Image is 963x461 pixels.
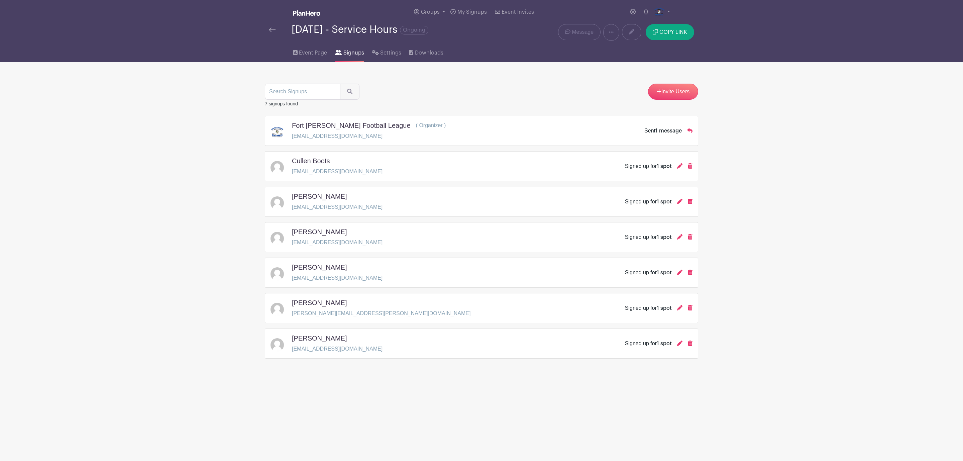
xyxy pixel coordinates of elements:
[625,269,672,277] div: Signed up for
[558,24,601,40] a: Message
[654,7,664,17] img: 2.png
[265,101,298,106] small: 7 signups found
[646,24,694,40] button: COPY LINK
[271,125,284,139] img: 2.png
[625,198,672,206] div: Signed up for
[271,161,284,174] img: default-ce2991bfa6775e67f084385cd625a349d9dcbb7a52a09fb2fda1e96e2d18dcdb.png
[271,232,284,245] img: default-ce2991bfa6775e67f084385cd625a349d9dcbb7a52a09fb2fda1e96e2d18dcdb.png
[292,263,347,271] h5: [PERSON_NAME]
[416,122,446,128] span: ( Organizer )
[372,41,401,62] a: Settings
[502,9,534,15] span: Event Invites
[292,157,330,165] h5: Cullen Boots
[269,27,276,32] img: back-arrow-29a5d9b10d5bd6ae65dc969a981735edf675c4d7a1fe02e03b50dbd4ba3cdb55.svg
[380,49,401,57] span: Settings
[625,304,672,312] div: Signed up for
[271,303,284,316] img: default-ce2991bfa6775e67f084385cd625a349d9dcbb7a52a09fb2fda1e96e2d18dcdb.png
[292,345,383,353] p: [EMAIL_ADDRESS][DOMAIN_NAME]
[271,196,284,210] img: default-ce2991bfa6775e67f084385cd625a349d9dcbb7a52a09fb2fda1e96e2d18dcdb.png
[572,28,594,36] span: Message
[415,49,443,57] span: Downloads
[292,228,347,236] h5: [PERSON_NAME]
[659,29,687,35] span: COPY LINK
[644,127,682,135] div: Sent
[625,162,672,170] div: Signed up for
[292,203,383,211] p: [EMAIL_ADDRESS][DOMAIN_NAME]
[292,274,383,282] p: [EMAIL_ADDRESS][DOMAIN_NAME]
[292,309,470,317] p: [PERSON_NAME][EMAIL_ADDRESS][PERSON_NAME][DOMAIN_NAME]
[657,270,672,275] span: 1 spot
[409,41,443,62] a: Downloads
[625,233,672,241] div: Signed up for
[655,128,682,133] span: 1 message
[657,341,672,346] span: 1 spot
[271,267,284,281] img: default-ce2991bfa6775e67f084385cd625a349d9dcbb7a52a09fb2fda1e96e2d18dcdb.png
[271,338,284,352] img: default-ce2991bfa6775e67f084385cd625a349d9dcbb7a52a09fb2fda1e96e2d18dcdb.png
[400,26,428,34] span: Ongoing
[335,41,364,62] a: Signups
[292,24,428,35] div: [DATE] - Service Hours
[648,84,698,100] a: Invite Users
[421,9,440,15] span: Groups
[292,334,347,342] h5: [PERSON_NAME]
[657,235,672,240] span: 1 spot
[293,10,320,16] img: logo_white-6c42ec7e38ccf1d336a20a19083b03d10ae64f83f12c07503d8b9e83406b4c7d.svg
[292,192,347,200] h5: [PERSON_NAME]
[625,340,672,348] div: Signed up for
[292,168,383,176] p: [EMAIL_ADDRESS][DOMAIN_NAME]
[265,84,340,100] input: Search Signups
[657,199,672,204] span: 1 spot
[293,41,327,62] a: Event Page
[299,49,327,57] span: Event Page
[292,132,446,140] p: [EMAIL_ADDRESS][DOMAIN_NAME]
[657,164,672,169] span: 1 spot
[292,299,347,307] h5: [PERSON_NAME]
[292,121,411,129] h5: Fort [PERSON_NAME] Football League
[657,305,672,311] span: 1 spot
[292,239,383,247] p: [EMAIL_ADDRESS][DOMAIN_NAME]
[343,49,364,57] span: Signups
[457,9,487,15] span: My Signups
